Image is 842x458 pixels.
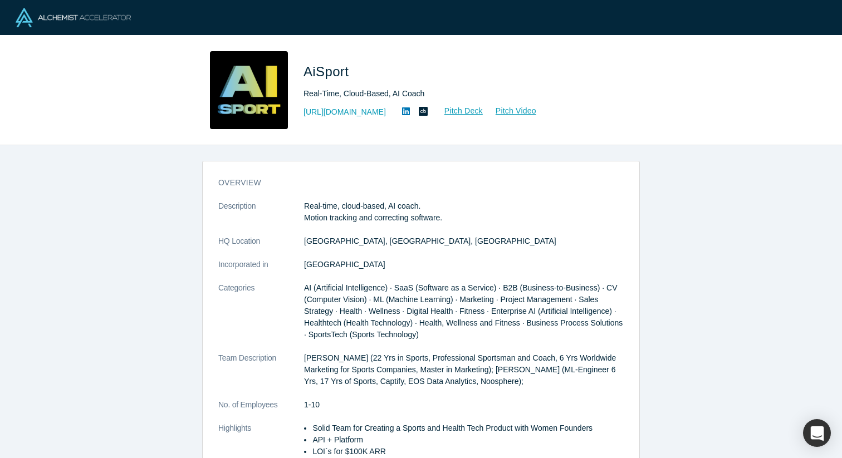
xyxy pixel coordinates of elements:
[218,177,608,189] h3: overview
[304,200,624,224] p: Real-time, cloud-based, AI coach. Motion tracking and correcting software.
[303,88,615,100] div: Real-Time, Cloud-Based, AI Coach
[218,235,304,259] dt: HQ Location
[218,282,304,352] dt: Categories
[303,106,386,118] a: [URL][DOMAIN_NAME]
[304,235,624,247] dd: [GEOGRAPHIC_DATA], [GEOGRAPHIC_DATA], [GEOGRAPHIC_DATA]
[312,434,624,446] li: API + Platform
[16,8,131,27] img: Alchemist Logo
[312,446,624,457] li: LOI`s for $100K ARR
[210,51,288,129] img: AiSport's Logo
[312,422,624,434] li: Solid Team for Creating a Sports and Health Tech Product with Women Founders
[432,105,483,117] a: Pitch Deck
[218,352,304,399] dt: Team Description
[304,399,624,411] dd: 1-10
[304,283,623,339] span: AI (Artificial Intelligence) · SaaS (Software as a Service) · B2B (Business-to-Business) · CV (Co...
[303,64,353,79] span: AiSport
[218,399,304,422] dt: No. of Employees
[304,259,624,270] dd: [GEOGRAPHIC_DATA]
[304,352,624,387] p: [PERSON_NAME] (22 Yrs in Sports, Professional Sportsman and Coach, 6 Yrs Worldwide Marketing for ...
[483,105,537,117] a: Pitch Video
[218,259,304,282] dt: Incorporated in
[218,200,304,235] dt: Description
